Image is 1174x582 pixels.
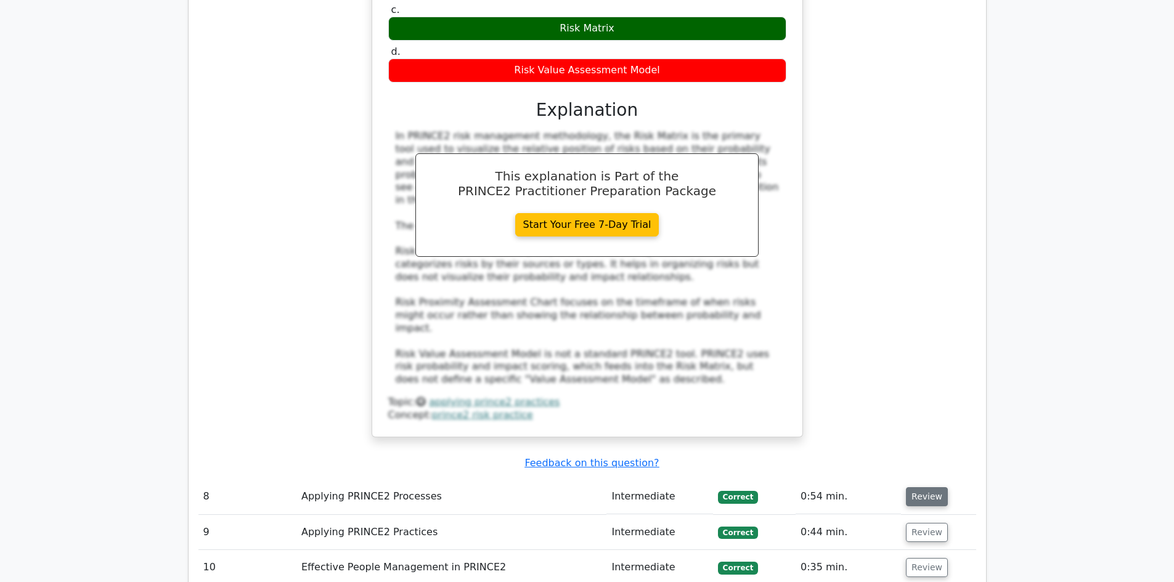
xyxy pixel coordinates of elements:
[606,479,712,514] td: Intermediate
[396,130,779,386] div: In PRINCE2 risk management methodology, the Risk Matrix is the primary tool used to visualize the...
[606,515,712,550] td: Intermediate
[296,479,606,514] td: Applying PRINCE2 Processes
[198,515,296,550] td: 9
[718,491,758,503] span: Correct
[429,396,560,408] a: applying prince2 practices
[391,46,401,57] span: d.
[796,515,901,550] td: 0:44 min.
[906,558,948,577] button: Review
[296,515,606,550] td: Applying PRINCE2 Practices
[524,457,659,469] a: Feedback on this question?
[388,17,786,41] div: Risk Matrix
[718,527,758,539] span: Correct
[432,409,533,421] a: prince2 risk practice
[796,479,901,514] td: 0:54 min.
[906,523,948,542] button: Review
[198,479,296,514] td: 8
[718,562,758,574] span: Correct
[391,4,400,15] span: c.
[515,213,659,236] a: Start Your Free 7-Day Trial
[396,100,779,121] h3: Explanation
[906,487,948,506] button: Review
[388,396,786,409] div: Topic:
[388,409,786,422] div: Concept:
[388,59,786,83] div: Risk Value Assessment Model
